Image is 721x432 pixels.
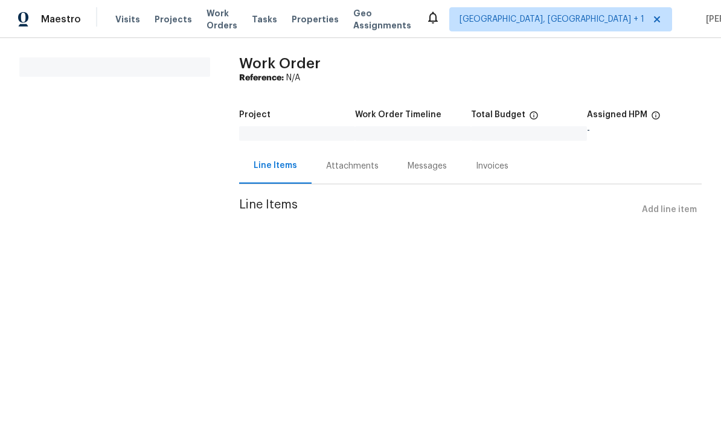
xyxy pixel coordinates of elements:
h5: Work Order Timeline [355,111,441,119]
span: Geo Assignments [353,7,411,31]
h5: Total Budget [471,111,525,119]
span: Maestro [41,13,81,25]
span: Work Order [239,56,321,71]
span: Visits [115,13,140,25]
div: Attachments [326,160,379,172]
span: Properties [292,13,339,25]
div: N/A [239,72,702,84]
h5: Assigned HPM [587,111,647,119]
span: The total cost of line items that have been proposed by Opendoor. This sum includes line items th... [529,111,539,126]
span: [GEOGRAPHIC_DATA], [GEOGRAPHIC_DATA] + 1 [460,13,644,25]
div: Messages [408,160,447,172]
span: Tasks [252,15,277,24]
span: Projects [155,13,192,25]
span: The hpm assigned to this work order. [651,111,661,126]
div: Line Items [254,160,297,172]
span: Work Orders [207,7,237,31]
div: - [587,126,702,135]
div: Invoices [476,160,508,172]
b: Reference: [239,74,284,82]
span: Line Items [239,199,637,221]
h5: Project [239,111,271,119]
